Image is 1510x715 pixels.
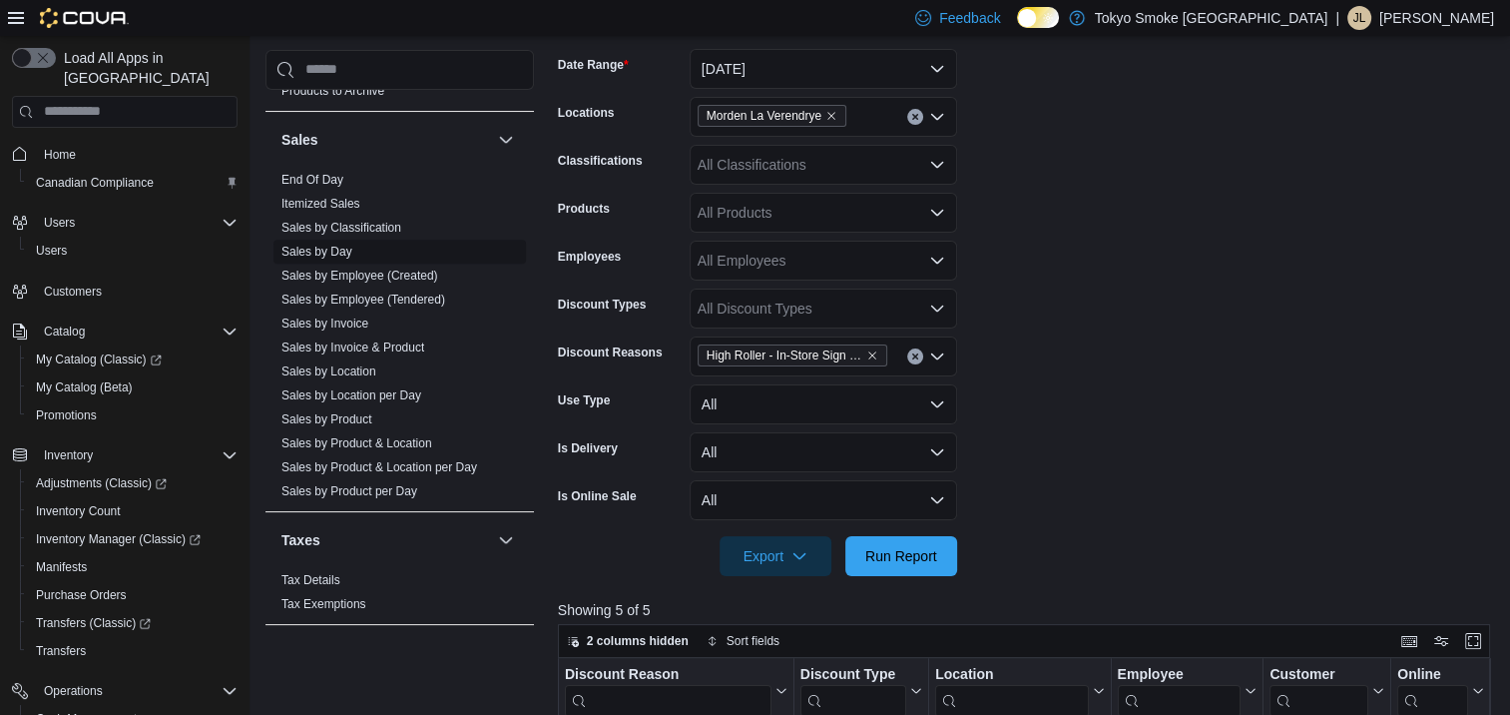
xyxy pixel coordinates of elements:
[690,480,957,520] button: All
[281,172,343,188] span: End Of Day
[707,106,821,126] span: Morden La Verendrye
[20,637,246,665] button: Transfers
[281,483,417,499] span: Sales by Product per Day
[4,277,246,306] button: Customers
[935,665,1088,684] div: Location
[281,573,340,587] a: Tax Details
[690,432,957,472] button: All
[929,109,945,125] button: Open list of options
[281,268,438,284] span: Sales by Employee (Created)
[28,348,238,371] span: My Catalog (Classic)
[1353,6,1366,30] span: JL
[281,83,384,99] span: Products to Archive
[36,531,201,547] span: Inventory Manager (Classic)
[28,171,238,195] span: Canadian Compliance
[20,497,246,525] button: Inventory Count
[4,677,246,705] button: Operations
[28,527,209,551] a: Inventory Manager (Classic)
[36,679,111,703] button: Operations
[565,665,771,684] div: Discount Reason
[281,269,438,283] a: Sales by Employee (Created)
[907,109,923,125] button: Clear input
[28,583,135,607] a: Purchase Orders
[281,436,432,450] a: Sales by Product & Location
[281,130,318,150] h3: Sales
[1095,6,1328,30] p: Tokyo Smoke [GEOGRAPHIC_DATA]
[281,412,372,426] a: Sales by Product
[28,555,238,579] span: Manifests
[281,363,376,379] span: Sales by Location
[281,460,477,474] a: Sales by Product & Location per Day
[1017,7,1059,28] input: Dark Mode
[4,209,246,237] button: Users
[281,317,368,331] a: Sales by Invoice
[1347,6,1371,30] div: Jennifer Lamont
[281,364,376,378] a: Sales by Location
[727,633,779,649] span: Sort fields
[1269,665,1368,684] div: Customer
[281,84,384,98] a: Products to Archive
[720,536,831,576] button: Export
[929,253,945,269] button: Open list of options
[558,488,637,504] label: Is Online Sale
[36,175,154,191] span: Canadian Compliance
[20,469,246,497] a: Adjustments (Classic)
[20,553,246,581] button: Manifests
[36,142,238,167] span: Home
[281,435,432,451] span: Sales by Product & Location
[44,147,76,163] span: Home
[939,8,1000,28] span: Feedback
[28,348,170,371] a: My Catalog (Classic)
[28,403,238,427] span: Promotions
[36,379,133,395] span: My Catalog (Beta)
[281,484,417,498] a: Sales by Product per Day
[20,373,246,401] button: My Catalog (Beta)
[44,324,85,340] span: Catalog
[28,499,238,523] span: Inventory Count
[44,215,75,231] span: Users
[36,643,86,659] span: Transfers
[44,284,102,300] span: Customers
[36,587,127,603] span: Purchase Orders
[20,401,246,429] button: Promotions
[558,297,646,313] label: Discount Types
[281,597,366,611] a: Tax Exemptions
[866,350,878,361] button: Remove High Roller - In-Store Sign Up from selection in this group
[56,48,238,88] span: Load All Apps in [GEOGRAPHIC_DATA]
[281,197,360,211] a: Itemized Sales
[44,683,103,699] span: Operations
[929,349,945,364] button: Open list of options
[20,609,246,637] a: Transfers (Classic)
[36,143,84,167] a: Home
[36,280,110,304] a: Customers
[558,345,663,360] label: Discount Reasons
[825,110,837,122] button: Remove Morden La Verendrye from selection in this group
[28,555,95,579] a: Manifests
[36,320,93,344] button: Catalog
[865,546,937,566] span: Run Report
[20,525,246,553] a: Inventory Manager (Classic)
[281,221,401,235] a: Sales by Classification
[28,499,129,523] a: Inventory Count
[281,388,421,402] a: Sales by Location per Day
[4,441,246,469] button: Inventory
[28,639,238,663] span: Transfers
[281,340,424,356] span: Sales by Invoice & Product
[281,596,366,612] span: Tax Exemptions
[36,320,238,344] span: Catalog
[265,568,534,624] div: Taxes
[4,140,246,169] button: Home
[558,440,618,456] label: Is Delivery
[28,239,238,263] span: Users
[1335,6,1339,30] p: |
[281,293,445,307] a: Sales by Employee (Tendered)
[36,559,87,575] span: Manifests
[494,528,518,552] button: Taxes
[698,345,887,366] span: High Roller - In-Store Sign Up
[699,629,787,653] button: Sort fields
[690,49,957,89] button: [DATE]
[281,411,372,427] span: Sales by Product
[281,245,352,259] a: Sales by Day
[4,318,246,346] button: Catalog
[1429,629,1453,653] button: Display options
